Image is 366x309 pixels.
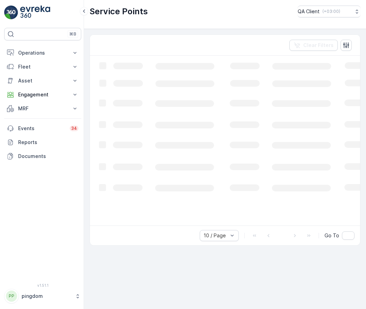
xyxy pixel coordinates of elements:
p: pingdom [22,293,71,300]
p: Service Points [90,6,148,17]
p: QA Client [298,8,320,15]
button: Fleet [4,60,81,74]
a: Reports [4,135,81,149]
span: v 1.51.1 [4,283,81,287]
button: Engagement [4,88,81,102]
p: Asset [18,77,67,84]
p: ( +03:00 ) [322,9,340,14]
p: Engagement [18,91,67,98]
span: Go To [325,232,339,239]
p: Operations [18,49,67,56]
p: Reports [18,139,78,146]
p: ⌘B [69,31,76,37]
a: Events34 [4,121,81,135]
button: QA Client(+03:00) [298,6,360,17]
p: Events [18,125,66,132]
img: logo_light-DOdMpM7g.png [20,6,50,19]
button: Operations [4,46,81,60]
p: MRF [18,105,67,112]
p: Documents [18,153,78,160]
img: logo [4,6,18,19]
button: Asset [4,74,81,88]
p: Clear Filters [303,42,334,49]
div: PP [6,291,17,302]
p: Fleet [18,63,67,70]
button: Clear Filters [289,40,338,51]
a: Documents [4,149,81,163]
p: 34 [71,126,77,131]
button: PPpingdom [4,289,81,303]
button: MRF [4,102,81,116]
